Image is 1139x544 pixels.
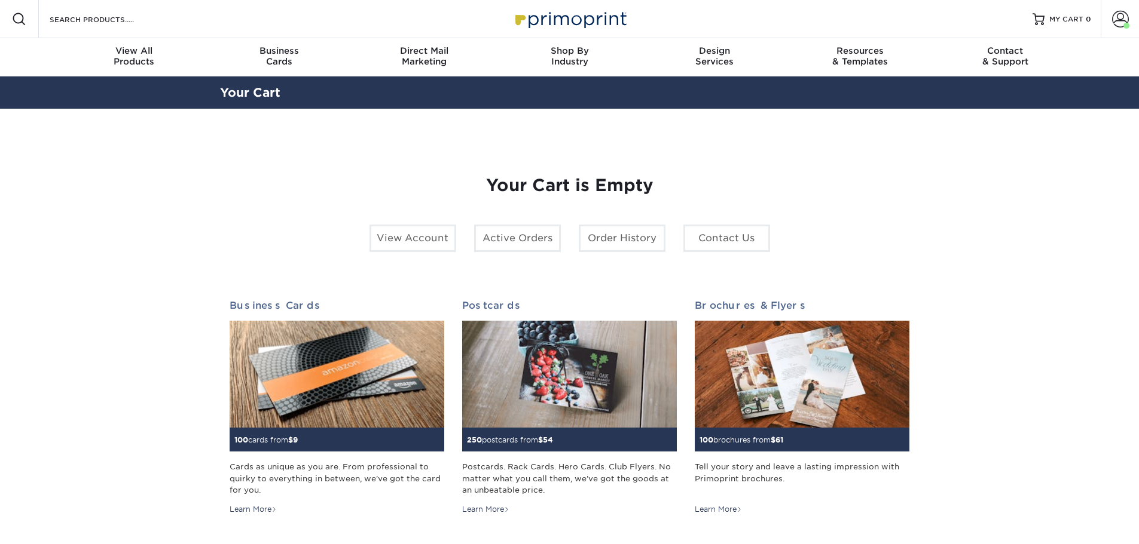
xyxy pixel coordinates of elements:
a: Your Cart [220,85,280,100]
span: View All [62,45,207,56]
a: Contact Us [683,225,770,252]
h2: Business Cards [230,300,444,311]
a: View Account [370,225,456,252]
a: Active Orders [474,225,561,252]
img: Business Cards [230,321,444,428]
div: Cards as unique as you are. From professional to quirky to everything in between, we've got the c... [230,461,444,496]
span: 61 [775,435,783,444]
span: Business [206,45,352,56]
span: $ [771,435,775,444]
a: Postcards 250postcards from$54 Postcards. Rack Cards. Hero Cards. Club Flyers. No matter what you... [462,300,677,515]
div: Tell your story and leave a lasting impression with Primoprint brochures. [695,461,909,496]
a: Business Cards 100cards from$9 Cards as unique as you are. From professional to quirky to everyth... [230,300,444,515]
div: & Templates [787,45,933,67]
div: & Support [933,45,1078,67]
div: Learn More [230,504,277,515]
div: Postcards. Rack Cards. Hero Cards. Club Flyers. No matter what you call them, we've got the goods... [462,461,677,496]
span: 9 [293,435,298,444]
span: MY CART [1049,14,1083,24]
div: Services [642,45,787,67]
h1: Your Cart is Empty [230,176,910,196]
div: Cards [206,45,352,67]
a: Direct MailMarketing [352,38,497,76]
span: 0 [1086,15,1091,23]
div: Products [62,45,207,67]
span: 54 [543,435,553,444]
span: 100 [234,435,248,444]
span: Direct Mail [352,45,497,56]
small: cards from [234,435,298,444]
small: brochures from [700,435,783,444]
div: Learn More [462,504,509,515]
span: Shop By [497,45,642,56]
a: Resources& Templates [787,38,933,76]
span: Contact [933,45,1078,56]
div: Marketing [352,45,497,67]
small: postcards from [467,435,553,444]
h2: Brochures & Flyers [695,300,909,311]
a: View AllProducts [62,38,207,76]
h2: Postcards [462,300,677,311]
img: Primoprint [510,6,630,32]
span: 250 [467,435,482,444]
a: Brochures & Flyers 100brochures from$61 Tell your story and leave a lasting impression with Primo... [695,300,909,515]
img: Brochures & Flyers [695,321,909,428]
a: Order History [579,225,665,252]
div: Learn More [695,504,742,515]
div: Industry [497,45,642,67]
span: Design [642,45,787,56]
span: $ [538,435,543,444]
span: $ [288,435,293,444]
input: SEARCH PRODUCTS..... [48,12,165,26]
a: DesignServices [642,38,787,76]
span: 100 [700,435,713,444]
span: Resources [787,45,933,56]
a: Contact& Support [933,38,1078,76]
a: Shop ByIndustry [497,38,642,76]
img: Postcards [462,321,677,428]
a: BusinessCards [206,38,352,76]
